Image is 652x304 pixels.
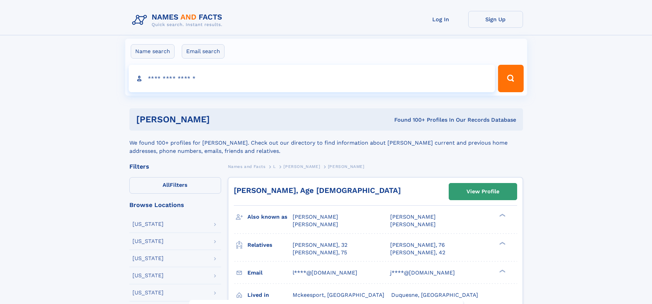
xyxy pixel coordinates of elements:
a: [PERSON_NAME] [283,162,320,171]
a: Sign Up [468,11,523,28]
span: [PERSON_NAME] [293,214,338,220]
span: [PERSON_NAME] [293,221,338,228]
span: [PERSON_NAME] [328,164,365,169]
span: Duquesne, [GEOGRAPHIC_DATA] [391,292,478,298]
a: L [273,162,276,171]
div: We found 100+ profiles for [PERSON_NAME]. Check out our directory to find information about [PERS... [129,131,523,155]
div: ❯ [498,269,506,273]
a: [PERSON_NAME], 32 [293,241,347,249]
span: [PERSON_NAME] [283,164,320,169]
a: [PERSON_NAME], 75 [293,249,347,256]
h3: Email [247,267,293,279]
h1: [PERSON_NAME] [136,115,302,124]
h3: Also known as [247,211,293,223]
a: View Profile [449,183,517,200]
label: Name search [131,44,175,59]
button: Search Button [498,65,523,92]
div: ❯ [498,241,506,245]
a: [PERSON_NAME], 76 [390,241,445,249]
span: L [273,164,276,169]
div: Found 100+ Profiles In Our Records Database [302,116,516,124]
img: Logo Names and Facts [129,11,228,29]
a: Log In [413,11,468,28]
label: Email search [182,44,225,59]
div: [US_STATE] [132,239,164,244]
span: Mckeesport, [GEOGRAPHIC_DATA] [293,292,384,298]
div: Filters [129,163,221,170]
a: [PERSON_NAME], Age [DEMOGRAPHIC_DATA] [234,186,401,195]
h3: Relatives [247,239,293,251]
a: Names and Facts [228,162,266,171]
label: Filters [129,177,221,194]
div: [US_STATE] [132,273,164,278]
div: [US_STATE] [132,221,164,227]
div: [US_STATE] [132,290,164,295]
span: [PERSON_NAME] [390,221,436,228]
div: View Profile [466,184,499,199]
div: Browse Locations [129,202,221,208]
div: ❯ [498,213,506,218]
span: [PERSON_NAME] [390,214,436,220]
div: [US_STATE] [132,256,164,261]
a: [PERSON_NAME], 42 [390,249,445,256]
input: search input [129,65,495,92]
h3: Lived in [247,289,293,301]
span: All [163,182,170,188]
